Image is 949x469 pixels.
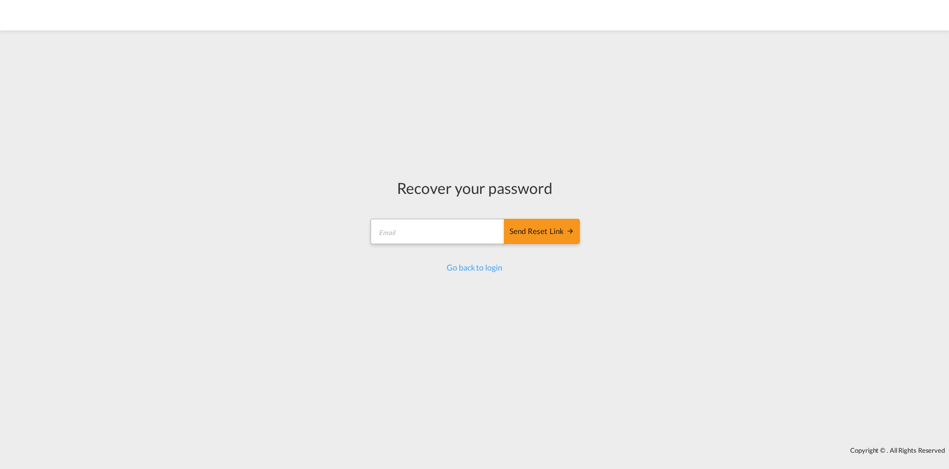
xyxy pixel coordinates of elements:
[369,177,580,198] div: Recover your password
[504,219,580,244] button: SEND RESET LINK
[447,262,502,272] a: Go back to login
[566,227,574,235] md-icon: icon-arrow-right
[371,219,505,244] input: Email
[509,226,574,238] div: Send reset link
